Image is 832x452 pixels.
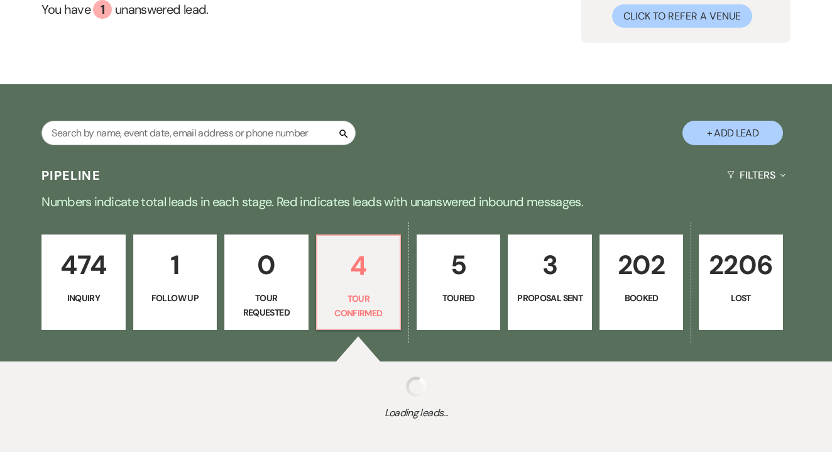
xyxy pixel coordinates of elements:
p: 0 [233,244,300,286]
p: 202 [608,244,675,286]
a: 3Proposal Sent [508,234,591,330]
p: Inquiry [50,291,117,305]
p: Tour Confirmed [325,292,392,320]
p: Follow Up [141,291,209,305]
p: 1 [141,244,209,286]
p: Booked [608,291,675,305]
button: Click to Refer a Venue [612,4,752,28]
img: loading spinner [406,377,426,397]
a: 4Tour Confirmed [316,234,401,330]
p: Proposal Sent [516,291,583,305]
p: Tour Requested [233,291,300,319]
p: 474 [50,244,117,286]
a: 2206Lost [699,234,782,330]
h3: Pipeline [41,167,101,184]
span: Loading leads... [41,405,791,421]
p: 2206 [707,244,774,286]
a: 474Inquiry [41,234,125,330]
button: + Add Lead [682,121,783,145]
a: 0Tour Requested [224,234,308,330]
a: 1Follow Up [133,234,217,330]
button: Filters [722,158,791,192]
p: Toured [425,291,492,305]
a: 5Toured [417,234,500,330]
input: Search by name, event date, email address or phone number [41,121,356,145]
p: 3 [516,244,583,286]
p: 5 [425,244,492,286]
p: 4 [325,245,392,287]
a: 202Booked [599,234,683,330]
p: Lost [707,291,774,305]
